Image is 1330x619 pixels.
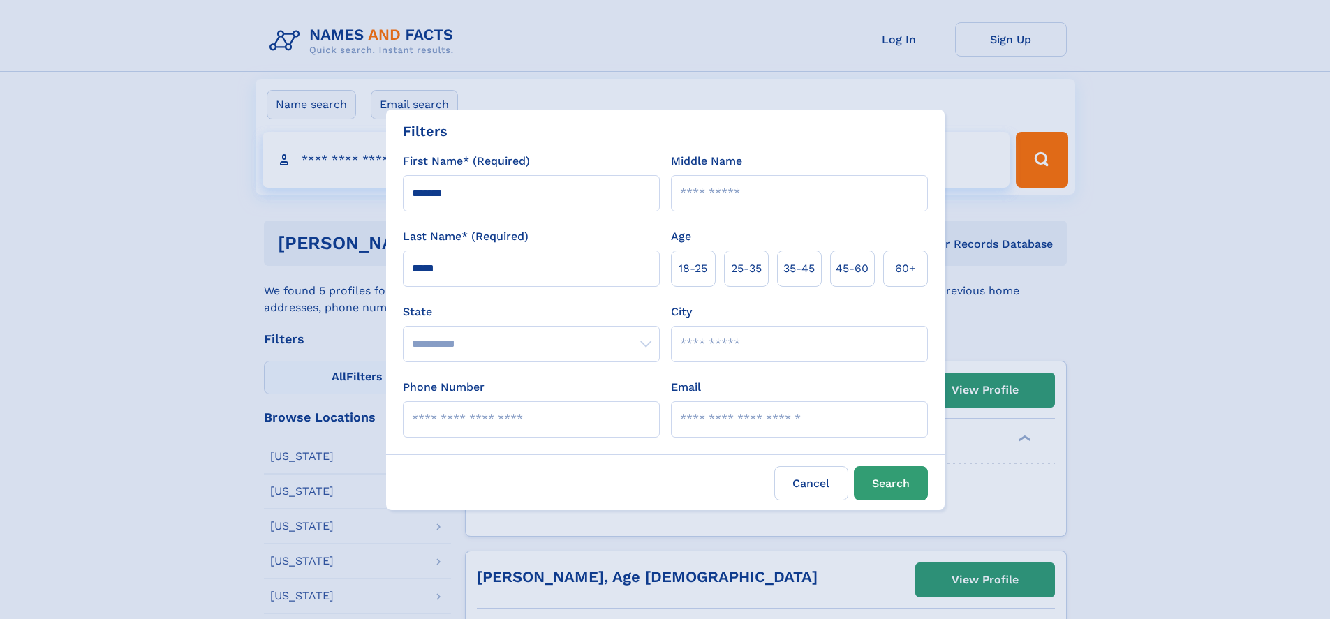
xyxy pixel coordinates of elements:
[774,466,848,500] label: Cancel
[671,228,691,245] label: Age
[671,379,701,396] label: Email
[731,260,762,277] span: 25‑35
[671,153,742,170] label: Middle Name
[679,260,707,277] span: 18‑25
[403,379,485,396] label: Phone Number
[854,466,928,500] button: Search
[403,121,448,142] div: Filters
[895,260,916,277] span: 60+
[783,260,815,277] span: 35‑45
[403,304,660,320] label: State
[403,153,530,170] label: First Name* (Required)
[671,304,692,320] label: City
[836,260,869,277] span: 45‑60
[403,228,529,245] label: Last Name* (Required)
